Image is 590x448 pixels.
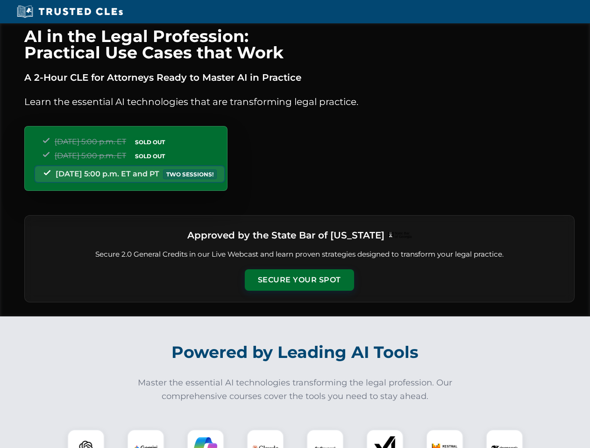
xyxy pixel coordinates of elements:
[132,376,459,403] p: Master the essential AI technologies transforming the legal profession. Our comprehensive courses...
[24,28,575,61] h1: AI in the Legal Profession: Practical Use Cases that Work
[14,5,126,19] img: Trusted CLEs
[36,249,563,260] p: Secure 2.0 General Credits in our Live Webcast and learn proven strategies designed to transform ...
[132,151,168,161] span: SOLD OUT
[24,94,575,109] p: Learn the essential AI technologies that are transforming legal practice.
[55,151,126,160] span: [DATE] 5:00 p.m. ET
[55,137,126,146] span: [DATE] 5:00 p.m. ET
[245,269,354,291] button: Secure Your Spot
[24,70,575,85] p: A 2-Hour CLE for Attorneys Ready to Master AI in Practice
[388,232,412,238] img: Logo
[36,336,554,369] h2: Powered by Leading AI Tools
[132,137,168,147] span: SOLD OUT
[187,227,384,244] h3: Approved by the State Bar of [US_STATE]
